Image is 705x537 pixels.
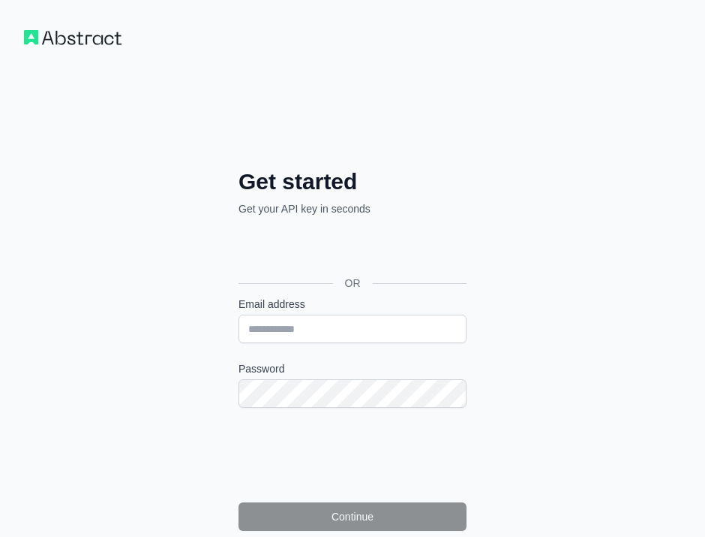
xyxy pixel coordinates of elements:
iframe: reCAPTCHA [238,426,466,484]
button: Continue [238,502,466,531]
span: OR [333,276,373,291]
img: Workflow [24,30,121,45]
h2: Get started [238,168,466,195]
label: Email address [238,297,466,312]
label: Password [238,361,466,376]
p: Get your API key in seconds [238,201,466,216]
iframe: Przycisk Zaloguj się przez Google [231,233,471,266]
